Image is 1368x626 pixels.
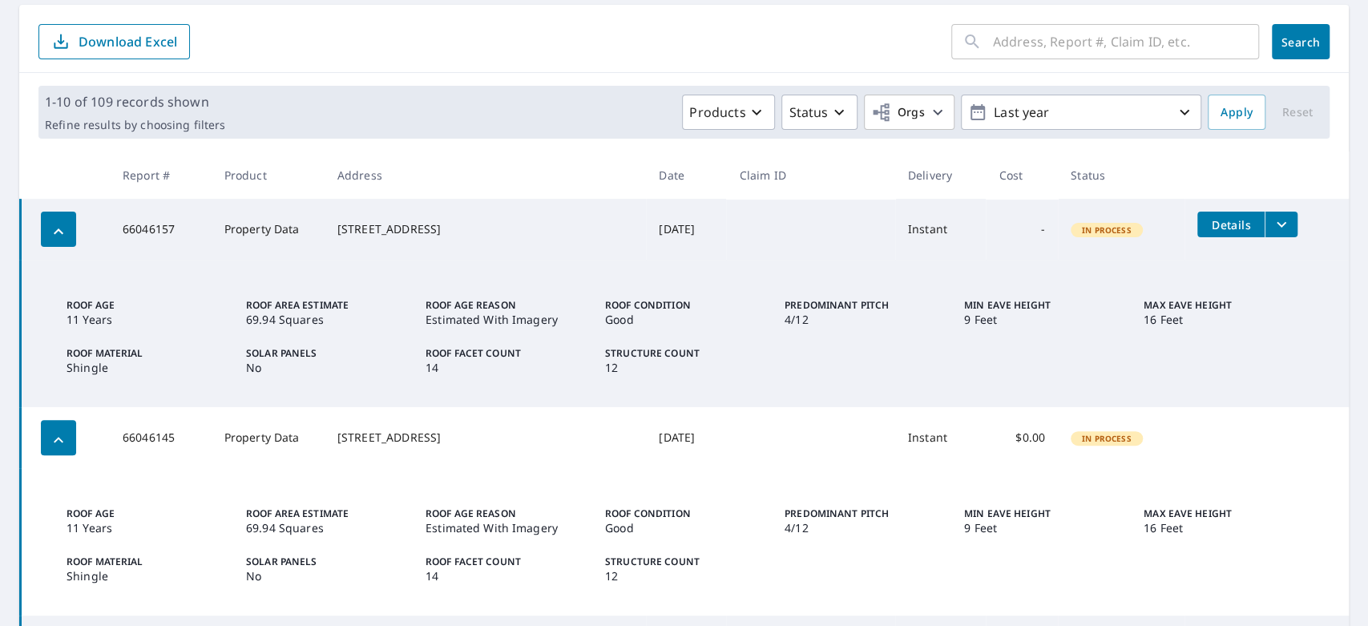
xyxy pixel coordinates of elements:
[895,151,987,199] th: Delivery
[38,24,190,59] button: Download Excel
[246,555,406,569] p: Solar Panels
[785,521,945,535] p: 4/12
[605,346,765,361] p: Structure Count
[110,407,212,468] td: 66046145
[781,95,858,130] button: Status
[67,313,227,327] p: 11 Years
[212,199,325,260] td: Property Data
[785,313,945,327] p: 4/12
[1265,212,1297,237] button: filesDropdownBtn-66046157
[864,95,954,130] button: Orgs
[605,555,765,569] p: Structure Count
[426,361,586,375] p: 14
[1197,212,1265,237] button: detailsBtn-66046157
[605,569,765,584] p: 12
[785,298,945,313] p: Predominant Pitch
[987,99,1175,127] p: Last year
[110,151,212,199] th: Report #
[605,361,765,375] p: 12
[964,507,1124,521] p: Min Eave Height
[110,199,212,260] td: 66046157
[67,555,227,569] p: Roof Material
[67,521,227,535] p: 11 Years
[605,507,765,521] p: Roof Condition
[1207,217,1255,232] span: Details
[964,521,1124,535] p: 9 Feet
[726,151,894,199] th: Claim ID
[1144,298,1304,313] p: Max Eave Height
[961,95,1201,130] button: Last year
[646,407,726,468] td: [DATE]
[1285,34,1317,50] span: Search
[426,298,586,313] p: Roof Age Reason
[337,221,633,237] div: [STREET_ADDRESS]
[67,507,227,521] p: Roof Age
[1221,103,1253,123] span: Apply
[605,521,765,535] p: Good
[45,92,225,111] p: 1-10 of 109 records shown
[67,569,227,584] p: Shingle
[426,569,586,584] p: 14
[45,118,225,132] p: Refine results by choosing filters
[1272,24,1330,59] button: Search
[682,95,775,130] button: Products
[871,103,925,123] span: Orgs
[426,313,586,327] p: Estimated With Imagery
[426,521,586,535] p: Estimated With Imagery
[246,361,406,375] p: No
[79,33,177,50] p: Download Excel
[67,361,227,375] p: Shingle
[1144,313,1304,327] p: 16 Feet
[986,407,1058,468] td: $0.00
[246,507,406,521] p: Roof Area Estimate
[986,151,1058,199] th: Cost
[964,298,1124,313] p: Min Eave Height
[993,19,1259,64] input: Address, Report #, Claim ID, etc.
[1208,95,1265,130] button: Apply
[895,407,987,468] td: Instant
[646,151,726,199] th: Date
[689,103,745,122] p: Products
[1058,151,1184,199] th: Status
[646,199,726,260] td: [DATE]
[605,298,765,313] p: Roof Condition
[785,507,945,521] p: Predominant Pitch
[1144,521,1304,535] p: 16 Feet
[605,313,765,327] p: Good
[246,346,406,361] p: Solar Panels
[1072,433,1141,444] span: In Process
[67,346,227,361] p: Roof Material
[337,430,633,446] div: [STREET_ADDRESS]
[986,199,1058,260] td: -
[246,298,406,313] p: Roof Area Estimate
[895,199,987,260] td: Instant
[426,346,586,361] p: Roof Facet Count
[246,313,406,327] p: 69.94 Squares
[246,569,406,584] p: No
[325,151,646,199] th: Address
[964,313,1124,327] p: 9 Feet
[1144,507,1304,521] p: Max Eave Height
[67,298,227,313] p: Roof Age
[426,507,586,521] p: Roof Age Reason
[212,407,325,468] td: Property Data
[212,151,325,199] th: Product
[426,555,586,569] p: Roof Facet Count
[789,103,828,122] p: Status
[1072,224,1141,236] span: In Process
[246,521,406,535] p: 69.94 Squares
